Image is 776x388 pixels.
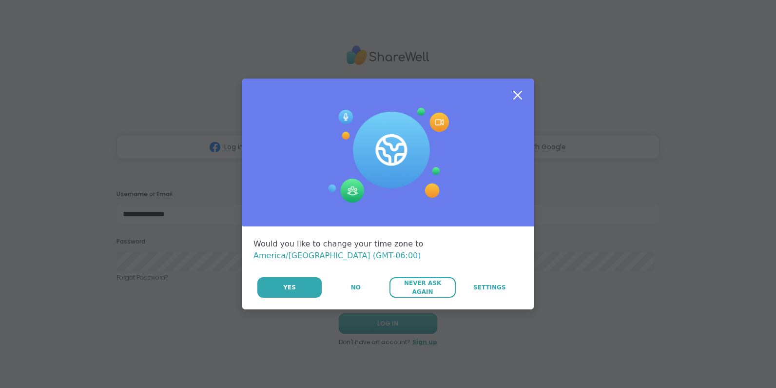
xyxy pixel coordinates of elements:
[457,277,523,298] a: Settings
[473,283,506,292] span: Settings
[394,279,450,296] span: Never Ask Again
[253,238,523,262] div: Would you like to change your time zone to
[351,283,361,292] span: No
[389,277,455,298] button: Never Ask Again
[253,251,421,260] span: America/[GEOGRAPHIC_DATA] (GMT-06:00)
[283,283,296,292] span: Yes
[327,108,449,204] img: Session Experience
[323,277,388,298] button: No
[257,277,322,298] button: Yes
